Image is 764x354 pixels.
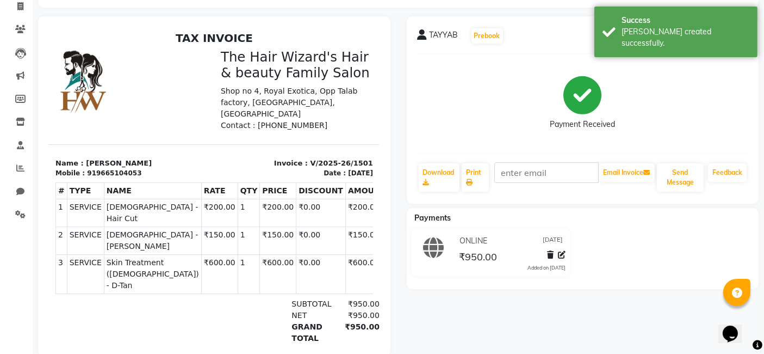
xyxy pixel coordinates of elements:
td: ₹600.00 [152,228,189,267]
a: Print [462,163,488,192]
div: SUBTOTAL [236,271,283,283]
p: Invoice : V/2025-26/1501 [172,131,324,142]
div: Bill created successfully. [622,26,749,49]
a: Feedback [708,163,747,182]
p: Name : [PERSON_NAME] [7,131,159,142]
td: ₹150.00 [152,200,189,228]
td: 1 [189,228,211,267]
h3: The Hair Wizard's Hair & beauty Family Salon [172,22,324,54]
td: 1 [7,172,18,200]
span: Skin Treatment ([DEMOGRAPHIC_DATA]) - D-Tan [58,230,150,264]
input: enter email [494,162,599,183]
span: ₹950.00 [459,251,497,266]
td: 1 [189,172,211,200]
td: ₹0.00 [247,228,297,267]
div: Date : [275,141,297,151]
span: Payments [415,213,451,223]
div: Added on [DATE] [527,264,566,272]
th: TYPE [18,156,55,172]
button: Send Message [657,163,704,192]
button: Email Invoice [599,163,655,182]
p: Shop no 4, Royal Exotica, Opp Talab factory, [GEOGRAPHIC_DATA], [GEOGRAPHIC_DATA] [172,58,324,93]
td: ₹150.00 [211,200,247,228]
td: ₹0.00 [247,200,297,228]
td: ₹200.00 [297,172,339,200]
div: [DATE] [299,141,324,151]
td: ₹200.00 [211,172,247,200]
th: RATE [152,156,189,172]
div: Success [622,15,749,26]
div: Mobile : [7,141,36,151]
td: ₹150.00 [297,200,339,228]
div: ₹950.00 [283,283,331,294]
div: Payment Received [550,119,615,131]
td: SERVICE [18,172,55,200]
span: [DATE] [543,235,563,247]
td: 2 [7,200,18,228]
td: ₹200.00 [152,172,189,200]
div: ₹950.00 [283,294,331,317]
th: PRICE [211,156,247,172]
th: AMOUNT [297,156,339,172]
td: ₹0.00 [247,172,297,200]
div: NET [236,283,283,294]
a: Download [419,163,460,192]
div: 919665104053 [38,141,92,151]
span: [DEMOGRAPHIC_DATA] - Hair Cut [58,174,150,197]
td: SERVICE [18,228,55,267]
th: # [7,156,18,172]
button: Prebook [471,28,503,44]
td: SERVICE [18,200,55,228]
p: Contact : [PHONE_NUMBER] [172,93,324,104]
td: 3 [7,228,18,267]
td: 1 [189,200,211,228]
th: NAME [55,156,152,172]
th: DISCOUNT [247,156,297,172]
th: QTY [189,156,211,172]
div: ₹950.00 [283,271,331,283]
iframe: chat widget [718,310,753,343]
span: TAYYAB [430,29,458,45]
span: ONLINE [459,235,487,247]
td: ₹600.00 [211,228,247,267]
span: [DEMOGRAPHIC_DATA] - [PERSON_NAME] [58,202,150,225]
h2: TAX INVOICE [7,4,324,17]
div: GRAND TOTAL [236,294,283,317]
td: ₹600.00 [297,228,339,267]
